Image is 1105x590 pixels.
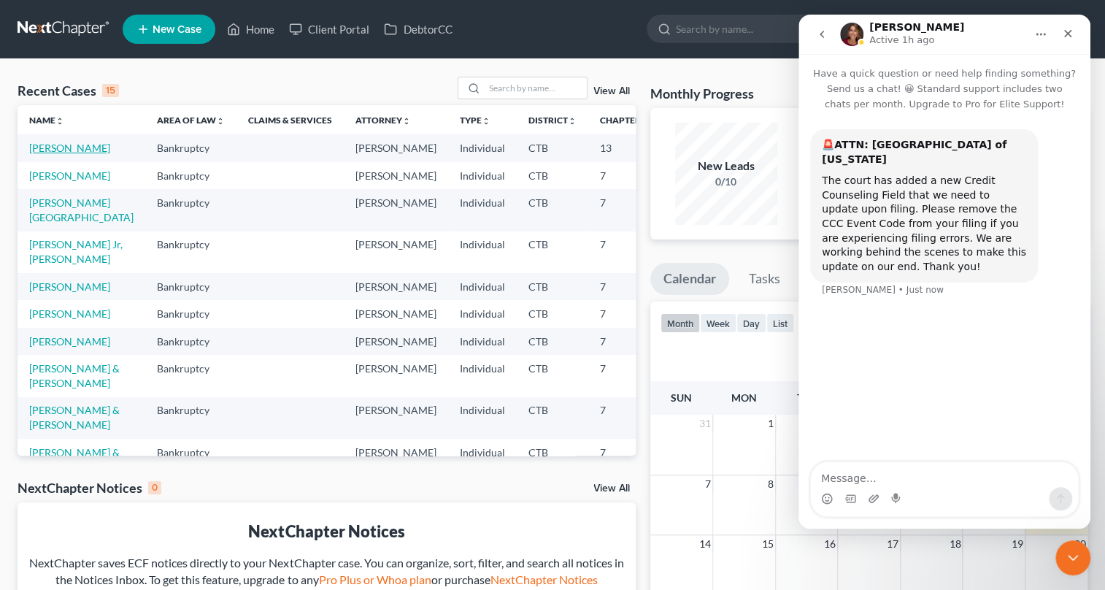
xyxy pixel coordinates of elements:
button: month [661,313,700,333]
td: Individual [448,355,517,396]
td: CTB [517,273,588,300]
span: 17 [885,535,900,553]
td: 7 [588,189,661,231]
i: unfold_more [216,117,225,126]
iframe: Intercom live chat [798,15,1090,529]
span: 1 [766,415,775,432]
td: Bankruptcy [145,355,236,396]
td: Individual [448,162,517,189]
td: CTB [517,355,588,396]
span: Sun [671,391,692,404]
a: [PERSON_NAME] [29,335,110,348]
td: CTB [517,300,588,327]
div: NextChapter Notices [29,520,624,543]
td: 7 [588,328,661,355]
td: 13 [588,134,661,161]
td: Bankruptcy [145,134,236,161]
a: [PERSON_NAME] & [PERSON_NAME] [29,362,120,389]
button: day [736,313,766,333]
td: 7 [588,397,661,439]
div: 0/10 [675,175,777,189]
td: [PERSON_NAME] [344,397,448,439]
i: unfold_more [568,117,577,126]
h3: Monthly Progress [650,85,754,102]
td: [PERSON_NAME] [344,162,448,189]
td: [PERSON_NAME] [344,439,448,480]
td: Individual [448,300,517,327]
td: Individual [448,397,517,439]
th: Claims & Services [236,105,344,134]
a: NextChapter Notices [490,572,597,586]
a: Home [220,16,282,42]
td: Bankruptcy [145,162,236,189]
td: 7 [588,355,661,396]
span: New Case [153,24,201,35]
td: CTB [517,397,588,439]
a: Area of Lawunfold_more [157,115,225,126]
td: 7 [588,162,661,189]
div: 0 [148,481,161,494]
a: Calendar [650,263,729,295]
span: 31 [698,415,712,432]
td: CTB [517,328,588,355]
td: Bankruptcy [145,189,236,231]
a: [PERSON_NAME] & [PERSON_NAME] [29,446,120,473]
td: Bankruptcy [145,328,236,355]
div: NextChapter saves ECF notices directly to your NextChapter case. You can organize, sort, filter, ... [29,555,624,589]
td: Individual [448,328,517,355]
td: Individual [448,231,517,273]
span: 8 [766,475,775,493]
td: [PERSON_NAME] [344,273,448,300]
a: [PERSON_NAME] [29,169,110,182]
a: View All [593,86,630,96]
span: 7 [704,475,712,493]
span: 15 [761,535,775,553]
td: [PERSON_NAME] [344,189,448,231]
input: Search by name... [485,77,587,99]
a: Pro Plus or Whoa plan [318,572,431,586]
span: Tue [797,391,816,404]
td: 7 [588,439,661,480]
td: Individual [448,439,517,480]
a: Nameunfold_more [29,115,64,126]
a: View All [593,483,630,494]
td: CTB [517,231,588,273]
td: Individual [448,273,517,300]
td: Bankruptcy [145,397,236,439]
td: Bankruptcy [145,231,236,273]
span: Mon [731,391,757,404]
div: Recent Cases [18,82,119,99]
button: week [700,313,736,333]
a: [PERSON_NAME] [29,280,110,293]
td: Individual [448,189,517,231]
iframe: Intercom live chat [1055,540,1090,575]
a: Typeunfold_more [460,115,490,126]
a: [PERSON_NAME] [29,307,110,320]
a: [PERSON_NAME] & [PERSON_NAME] [29,404,120,431]
td: 7 [588,231,661,273]
td: [PERSON_NAME] [344,328,448,355]
td: CTB [517,134,588,161]
a: Chapterunfold_more [600,115,650,126]
span: 19 [1010,535,1025,553]
span: 16 [823,535,837,553]
td: 7 [588,273,661,300]
td: Bankruptcy [145,300,236,327]
td: [PERSON_NAME] [344,355,448,396]
span: 20 [1073,535,1087,553]
button: list [766,313,794,333]
td: [PERSON_NAME] [344,134,448,161]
